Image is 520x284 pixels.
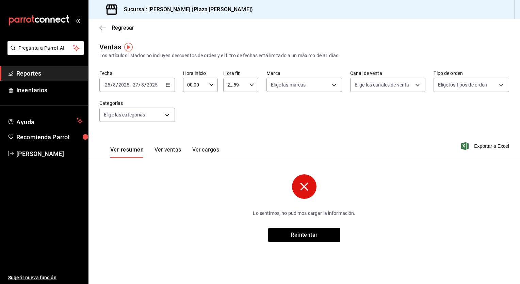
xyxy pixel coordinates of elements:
[355,81,409,88] span: Elige los canales de venta
[462,142,509,150] button: Exportar a Excel
[99,25,134,31] button: Regresar
[16,85,83,95] span: Inventarios
[155,146,181,158] button: Ver ventas
[116,82,118,88] span: /
[132,82,139,88] input: --
[110,146,219,158] div: navigation tabs
[75,18,80,23] button: open_drawer_menu
[144,82,146,88] span: /
[271,81,306,88] span: Elige las marcas
[18,45,73,52] span: Pregunta a Parrot AI
[16,117,74,125] span: Ayuda
[16,132,83,142] span: Recomienda Parrot
[223,71,258,76] label: Hora fin
[110,146,144,158] button: Ver resumen
[183,71,218,76] label: Hora inicio
[5,49,84,57] a: Pregunta a Parrot AI
[7,41,84,55] button: Pregunta a Parrot AI
[434,71,509,76] label: Tipo de orden
[118,5,253,14] h3: Sucursal: [PERSON_NAME] (Plaza [PERSON_NAME])
[146,82,158,88] input: ----
[99,52,509,59] div: Los artículos listados no incluyen descuentos de orden y el filtro de fechas está limitado a un m...
[8,274,83,281] span: Sugerir nueva función
[104,82,111,88] input: --
[99,101,175,106] label: Categorías
[124,43,133,51] img: Tooltip marker
[99,42,121,52] div: Ventas
[210,210,398,217] p: Lo sentimos, no pudimos cargar la información.
[111,82,113,88] span: /
[112,25,134,31] span: Regresar
[104,111,145,118] span: Elige las categorías
[99,71,175,76] label: Fecha
[266,71,342,76] label: Marca
[16,69,83,78] span: Reportes
[438,81,487,88] span: Elige los tipos de orden
[130,82,132,88] span: -
[139,82,141,88] span: /
[192,146,220,158] button: Ver cargos
[16,149,83,158] span: [PERSON_NAME]
[118,82,130,88] input: ----
[268,228,340,242] button: Reintentar
[350,71,426,76] label: Canal de venta
[113,82,116,88] input: --
[141,82,144,88] input: --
